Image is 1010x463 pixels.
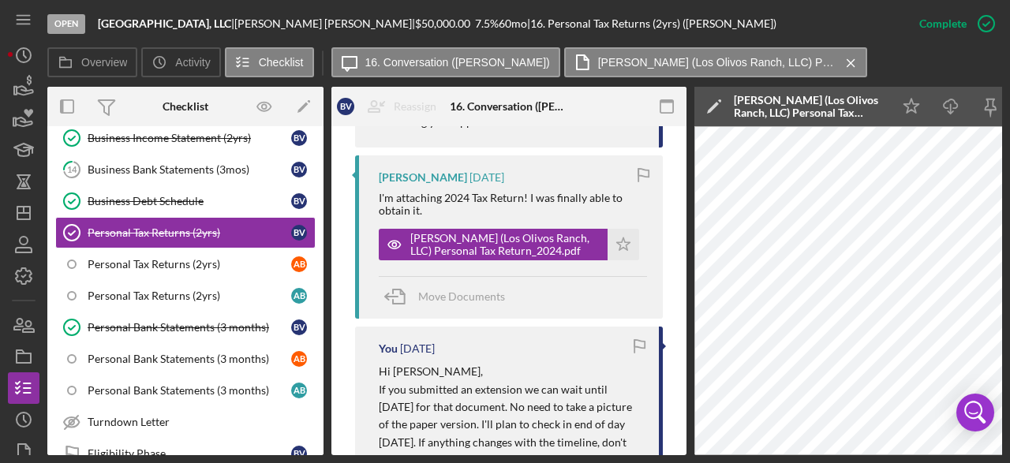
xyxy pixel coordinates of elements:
div: | [98,17,234,30]
time: 2025-06-20 21:47 [400,342,435,355]
div: Personal Bank Statements (3 months) [88,384,291,397]
div: Checklist [163,100,208,113]
button: [PERSON_NAME] (Los Olivos Ranch, LLC) Personal Tax Return_2024.pdf [379,229,639,260]
div: Open [47,14,85,34]
span: Move Documents [418,289,505,303]
a: Personal Bank Statements (3 months)BV [55,312,316,343]
button: Activity [141,47,220,77]
tspan: 14 [67,164,77,174]
div: Business Bank Statements (3mos) [88,163,291,176]
div: You [379,342,398,355]
div: A B [291,351,307,367]
div: Personal Tax Returns (2yrs) [88,289,291,302]
button: 16. Conversation ([PERSON_NAME]) [331,47,560,77]
label: Overview [81,56,127,69]
div: [PERSON_NAME] [PERSON_NAME] | [234,17,415,30]
a: Personal Tax Returns (2yrs)AB [55,248,316,280]
label: [PERSON_NAME] (Los Olivos Ranch, LLC) Personal Tax Return_2024.pdf [598,56,835,69]
div: Personal Tax Returns (2yrs) [88,258,291,271]
div: | 16. Personal Tax Returns (2yrs) ([PERSON_NAME]) [527,17,776,30]
div: Eligibility Phase [88,447,291,460]
div: A B [291,383,307,398]
div: [PERSON_NAME] [379,171,467,184]
label: 16. Conversation ([PERSON_NAME]) [365,56,550,69]
a: Personal Tax Returns (2yrs)BV [55,217,316,248]
b: [GEOGRAPHIC_DATA], LLC [98,17,231,30]
div: 16. Conversation ([PERSON_NAME]) [450,100,568,113]
div: B V [337,98,354,115]
div: [PERSON_NAME] (Los Olivos Ranch, LLC) Personal Tax Return_2024.pdf [734,94,884,119]
button: Overview [47,47,137,77]
div: [PERSON_NAME] (Los Olivos Ranch, LLC) Personal Tax Return_2024.pdf [410,232,600,257]
div: Reassign [394,91,436,122]
label: Checklist [259,56,304,69]
div: Personal Bank Statements (3 months) [88,321,291,334]
div: B V [291,319,307,335]
div: Complete [919,8,967,39]
div: B V [291,193,307,209]
div: Personal Bank Statements (3 months) [88,353,291,365]
a: Business Income Statement (2yrs)BV [55,122,316,154]
label: Activity [175,56,210,69]
div: $50,000.00 [415,17,475,30]
a: Turndown Letter [55,406,316,438]
button: Checklist [225,47,314,77]
a: 14Business Bank Statements (3mos)BV [55,154,316,185]
a: Personal Bank Statements (3 months)AB [55,375,316,406]
p: Hi [PERSON_NAME], [379,363,643,380]
div: Personal Tax Returns (2yrs) [88,226,291,239]
div: 7.5 % [475,17,499,30]
div: B V [291,130,307,146]
a: Personal Tax Returns (2yrs)AB [55,280,316,312]
div: Business Income Statement (2yrs) [88,132,291,144]
button: Move Documents [379,277,521,316]
div: Business Debt Schedule [88,195,291,207]
div: Turndown Letter [88,416,315,428]
button: [PERSON_NAME] (Los Olivos Ranch, LLC) Personal Tax Return_2024.pdf [564,47,867,77]
div: B V [291,225,307,241]
div: A B [291,256,307,272]
div: B V [291,162,307,177]
button: Complete [903,8,1002,39]
div: 60 mo [499,17,527,30]
div: Open Intercom Messenger [956,394,994,431]
a: Business Debt ScheduleBV [55,185,316,217]
div: I'm attaching 2024 Tax Return! I was finally able to obtain it. [379,192,647,217]
div: A B [291,288,307,304]
div: B V [291,446,307,461]
time: 2025-06-23 22:40 [469,171,504,184]
button: BVReassign [329,91,452,122]
a: Personal Bank Statements (3 months)AB [55,343,316,375]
